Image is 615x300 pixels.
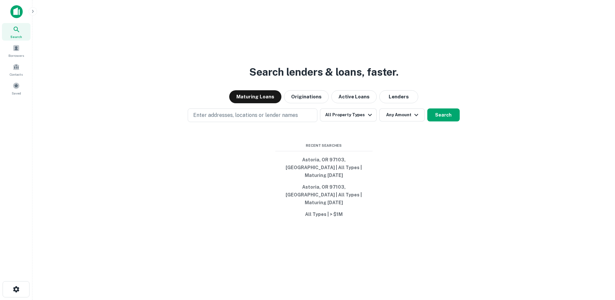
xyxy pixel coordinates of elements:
[2,23,30,41] a: Search
[275,143,373,148] span: Recent Searches
[583,248,615,279] iframe: Chat Widget
[379,108,425,121] button: Any Amount
[275,208,373,220] button: All Types | > $1M
[12,91,21,96] span: Saved
[10,34,22,39] span: Search
[320,108,376,121] button: All Property Types
[331,90,377,103] button: Active Loans
[275,181,373,208] button: Astoria, OR 97103, [GEOGRAPHIC_DATA] | All Types | Maturing [DATE]
[284,90,329,103] button: Originations
[275,154,373,181] button: Astoria, OR 97103, [GEOGRAPHIC_DATA] | All Types | Maturing [DATE]
[2,42,30,59] a: Borrowers
[10,72,23,77] span: Contacts
[193,111,298,119] p: Enter addresses, locations or lender names
[2,80,30,97] a: Saved
[249,64,398,80] h3: Search lenders & loans, faster.
[8,53,24,58] span: Borrowers
[188,108,317,122] button: Enter addresses, locations or lender names
[229,90,281,103] button: Maturing Loans
[2,61,30,78] a: Contacts
[379,90,418,103] button: Lenders
[427,108,460,121] button: Search
[10,5,23,18] img: capitalize-icon.png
